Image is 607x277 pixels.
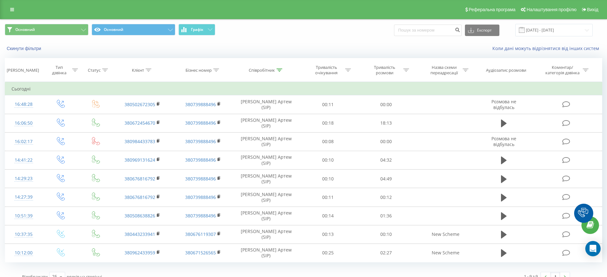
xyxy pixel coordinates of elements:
td: [PERSON_NAME] Артем (SIP) [233,225,299,244]
a: 380739888496 [185,120,216,126]
div: Назва схеми переадресації [427,65,461,76]
td: [PERSON_NAME] Артем (SIP) [233,188,299,207]
a: 380508638826 [125,213,155,219]
span: Розмова не відбулась [491,135,516,147]
button: Скинути фільтри [5,46,44,51]
a: 380739888496 [185,101,216,107]
a: 380739888496 [185,213,216,219]
a: 380676816792 [125,176,155,182]
a: 380443233941 [125,231,155,237]
a: 380984433783 [125,138,155,144]
td: 18:13 [357,114,415,132]
div: Співробітник [249,68,275,73]
div: 10:37:35 [11,228,36,241]
button: Основний [5,24,88,35]
span: Реферальна програма [469,7,516,12]
td: New Scheme [415,244,476,262]
a: 380969131624 [125,157,155,163]
a: 380739888496 [185,176,216,182]
div: [PERSON_NAME] [7,68,39,73]
div: 14:41:22 [11,154,36,166]
div: Статус [88,68,101,73]
span: Налаштування профілю [527,7,576,12]
a: 380676816792 [125,194,155,200]
td: 00:11 [299,95,357,114]
span: Розмова не відбулась [491,98,516,110]
div: Тривалість розмови [368,65,402,76]
div: Бізнес номер [186,68,212,73]
div: Open Intercom Messenger [585,241,601,256]
td: 00:00 [357,95,415,114]
input: Пошук за номером [394,25,462,36]
td: 00:14 [299,207,357,225]
td: 00:12 [357,188,415,207]
td: 00:08 [299,132,357,151]
a: 380672454670 [125,120,155,126]
td: 00:11 [299,188,357,207]
td: [PERSON_NAME] Артем (SIP) [233,244,299,262]
td: 00:25 [299,244,357,262]
td: Сьогодні [5,83,602,95]
td: 02:27 [357,244,415,262]
a: 380502672305 [125,101,155,107]
td: 00:13 [299,225,357,244]
td: 00:00 [357,132,415,151]
button: Основний [92,24,175,35]
td: New Scheme [415,225,476,244]
a: 380676119307 [185,231,216,237]
td: 00:10 [357,225,415,244]
div: Тип дзвінка [48,65,71,76]
a: 380671526565 [185,250,216,256]
a: 380962433959 [125,250,155,256]
td: [PERSON_NAME] Артем (SIP) [233,170,299,188]
td: 00:10 [299,170,357,188]
div: 14:27:39 [11,191,36,203]
span: Основний [15,27,35,32]
div: Коментар/категорія дзвінка [544,65,581,76]
td: 00:10 [299,151,357,169]
div: 10:12:00 [11,247,36,259]
div: 16:48:28 [11,98,36,111]
a: 380739888496 [185,138,216,144]
button: Графік [178,24,215,35]
span: Вихід [587,7,598,12]
a: Коли дані можуть відрізнятися вiд інших систем [492,45,602,51]
div: 16:02:17 [11,135,36,148]
td: [PERSON_NAME] Артем (SIP) [233,132,299,151]
td: 00:18 [299,114,357,132]
div: 10:51:39 [11,210,36,222]
button: Експорт [465,25,499,36]
td: 04:49 [357,170,415,188]
td: [PERSON_NAME] Артем (SIP) [233,151,299,169]
div: 16:06:50 [11,117,36,129]
div: Клієнт [132,68,144,73]
div: 14:29:23 [11,172,36,185]
td: [PERSON_NAME] Артем (SIP) [233,207,299,225]
a: 380739888496 [185,194,216,200]
div: Аудіозапис розмови [486,68,526,73]
div: Тривалість очікування [309,65,344,76]
td: [PERSON_NAME] Артем (SIP) [233,114,299,132]
span: Графік [191,27,203,32]
td: [PERSON_NAME] Артем (SIP) [233,95,299,114]
a: 380739888496 [185,157,216,163]
td: 01:36 [357,207,415,225]
td: 04:32 [357,151,415,169]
